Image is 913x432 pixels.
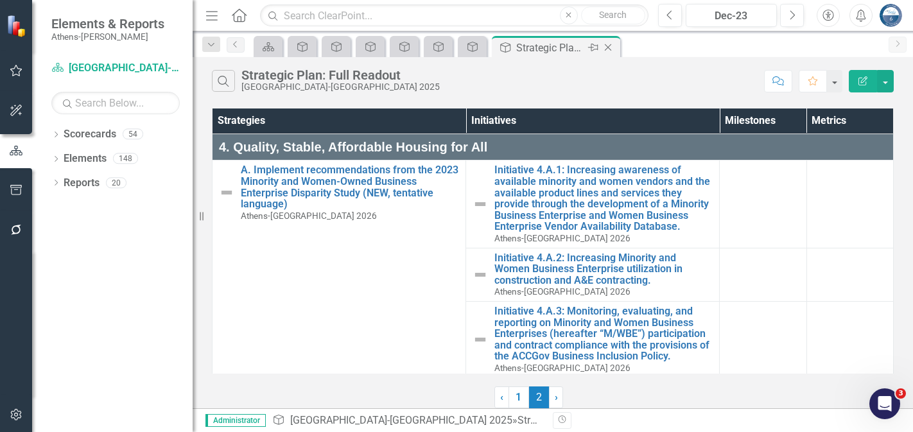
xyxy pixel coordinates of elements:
[241,164,459,209] a: A. Implement recommendations from the 2023 Minority and Women-Owned Business Enterprise Disparity...
[517,414,563,426] a: Strategies
[241,82,440,92] div: [GEOGRAPHIC_DATA]-[GEOGRAPHIC_DATA] 2025
[51,16,164,31] span: Elements & Reports
[466,248,720,301] td: Double-Click to Edit Right Click for Context Menu
[509,386,529,408] a: 1
[555,391,558,403] span: ›
[205,414,266,427] span: Administrator
[869,388,900,419] iframe: Intercom live chat
[213,160,466,377] td: Double-Click to Edit Right Click for Context Menu
[896,388,906,399] span: 3
[494,286,630,297] span: Athens-[GEOGRAPHIC_DATA] 2026
[219,185,234,200] img: Not Defined
[213,134,894,160] td: Double-Click to Edit
[466,160,720,248] td: Double-Click to Edit Right Click for Context Menu
[473,267,488,282] img: Not Defined
[113,153,138,164] div: 148
[123,129,143,140] div: 54
[260,4,648,27] input: Search ClearPoint...
[51,92,180,114] input: Search Below...
[466,301,720,377] td: Double-Click to Edit Right Click for Context Menu
[599,10,627,20] span: Search
[494,164,713,232] a: Initiative 4.A.1: Increasing awareness of available minority and women vendors and the available ...
[241,211,377,221] span: Athens-[GEOGRAPHIC_DATA] 2026
[241,68,440,82] div: Strategic Plan: Full Readout
[516,40,585,56] div: Strategic Plan: Full Readout
[500,391,503,403] span: ‹
[6,14,29,37] img: ClearPoint Strategy
[473,332,488,347] img: Not Defined
[581,6,645,24] button: Search
[219,138,887,157] span: 4. Quality, Stable, Affordable Housing for All
[494,252,713,286] a: Initiative 4.A.2: Increasing Minority and Women Business Enterprise utilization in construction a...
[494,306,713,362] a: Initiative 4.A.3: Monitoring, evaluating, and reporting on Minority and Women Business Enterprise...
[879,4,902,27] img: Andy Minish
[272,413,543,428] div: » »
[64,176,100,191] a: Reports
[529,386,550,408] span: 2
[494,233,630,243] span: Athens-[GEOGRAPHIC_DATA] 2026
[64,127,116,142] a: Scorecards
[686,4,777,27] button: Dec-23
[494,363,630,373] span: Athens-[GEOGRAPHIC_DATA] 2026
[51,61,180,76] a: [GEOGRAPHIC_DATA]-[GEOGRAPHIC_DATA] 2025
[473,196,488,212] img: Not Defined
[106,177,126,188] div: 20
[290,414,512,426] a: [GEOGRAPHIC_DATA]-[GEOGRAPHIC_DATA] 2025
[51,31,164,42] small: Athens-[PERSON_NAME]
[690,8,772,24] div: Dec-23
[64,151,107,166] a: Elements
